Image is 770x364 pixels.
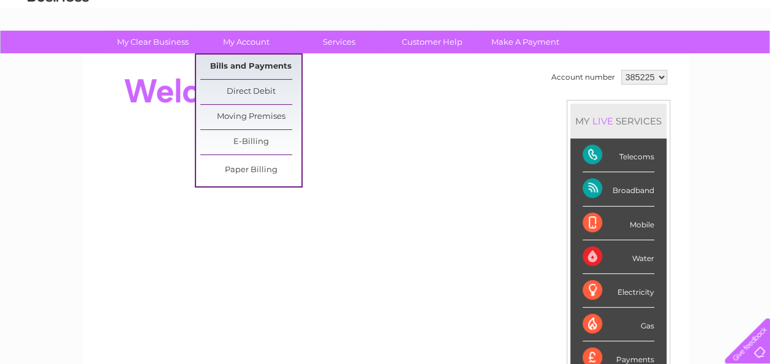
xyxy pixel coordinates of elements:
a: Services [289,31,390,53]
a: Bills and Payments [200,55,301,79]
img: logo.png [27,32,89,69]
a: Direct Debit [200,80,301,104]
a: Paper Billing [200,158,301,183]
div: LIVE [590,115,616,127]
div: Gas [583,308,654,341]
a: Customer Help [382,31,483,53]
div: Broadband [583,172,654,206]
div: Clear Business is a trading name of Verastar Limited (registered in [GEOGRAPHIC_DATA] No. 3667643... [96,7,675,59]
div: Telecoms [583,138,654,172]
div: Water [583,240,654,274]
a: My Clear Business [102,31,203,53]
div: Electricity [583,274,654,308]
a: Moving Premises [200,105,301,129]
td: Account number [548,67,618,88]
a: E-Billing [200,130,301,154]
a: Blog [663,52,681,61]
a: Telecoms [619,52,656,61]
div: Mobile [583,207,654,240]
a: Energy [585,52,612,61]
a: Log out [730,52,758,61]
a: Water [554,52,578,61]
a: 0333 014 3131 [539,6,624,21]
a: Contact [689,52,719,61]
div: MY SERVICES [570,104,666,138]
a: Make A Payment [475,31,576,53]
a: My Account [195,31,296,53]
